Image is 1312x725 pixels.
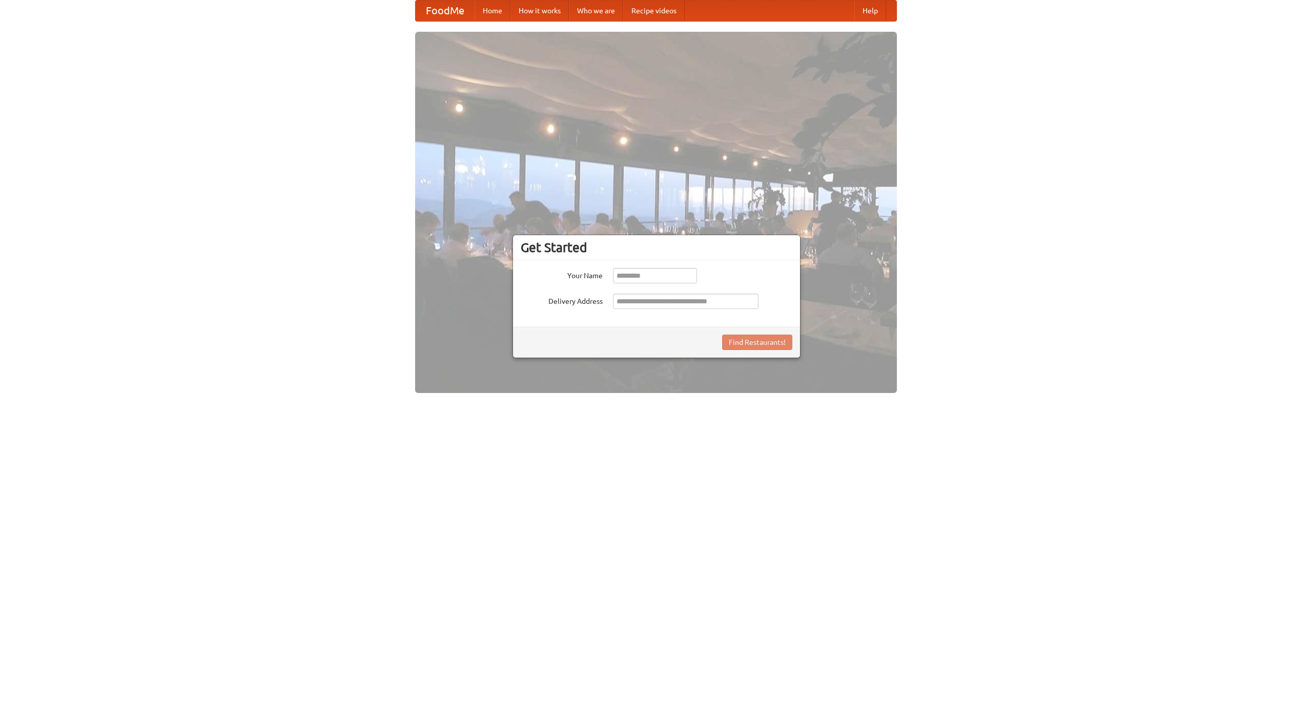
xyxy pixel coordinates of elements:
a: Home [475,1,510,21]
a: Recipe videos [623,1,685,21]
a: FoodMe [416,1,475,21]
button: Find Restaurants! [722,335,792,350]
a: How it works [510,1,569,21]
a: Who we are [569,1,623,21]
label: Delivery Address [521,294,603,306]
a: Help [854,1,886,21]
label: Your Name [521,268,603,281]
h3: Get Started [521,240,792,255]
